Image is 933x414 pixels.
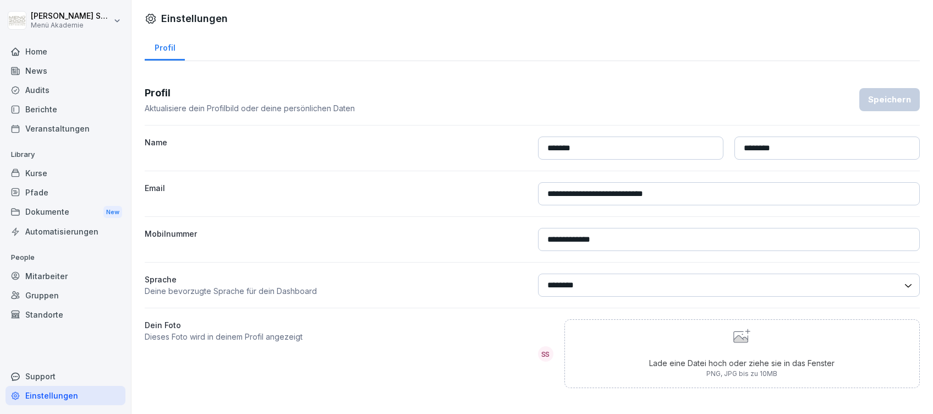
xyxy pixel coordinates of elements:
[6,100,125,119] a: Berichte
[145,85,355,100] h3: Profil
[145,102,355,114] p: Aktualisiere dein Profilbild oder deine persönlichen Daten
[145,137,527,160] label: Name
[859,88,920,111] button: Speichern
[6,286,125,305] a: Gruppen
[161,11,228,26] h1: Einstellungen
[6,386,125,405] a: Einstellungen
[649,357,835,369] p: Lade eine Datei hoch oder ziehe sie in das Fenster
[145,319,527,331] label: Dein Foto
[6,367,125,386] div: Support
[6,164,125,183] a: Kurse
[145,32,185,61] a: Profil
[103,206,122,219] div: New
[538,346,553,362] div: SS
[6,119,125,138] a: Veranstaltungen
[145,331,527,342] p: Dieses Foto wird in deinem Profil angezeigt
[145,182,527,205] label: Email
[6,202,125,222] div: Dokumente
[6,266,125,286] a: Mitarbeiter
[6,42,125,61] a: Home
[6,61,125,80] a: News
[6,249,125,266] p: People
[868,94,911,106] div: Speichern
[6,202,125,222] a: DokumenteNew
[145,274,527,285] p: Sprache
[6,183,125,202] a: Pfade
[6,305,125,324] a: Standorte
[6,146,125,164] p: Library
[6,80,125,100] a: Audits
[31,21,111,29] p: Menü Akademie
[6,222,125,241] a: Automatisierungen
[145,228,527,251] label: Mobilnummer
[145,285,527,297] p: Deine bevorzugte Sprache für dein Dashboard
[649,369,835,379] p: PNG, JPG bis zu 10MB
[31,12,111,21] p: [PERSON_NAME] Schülzke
